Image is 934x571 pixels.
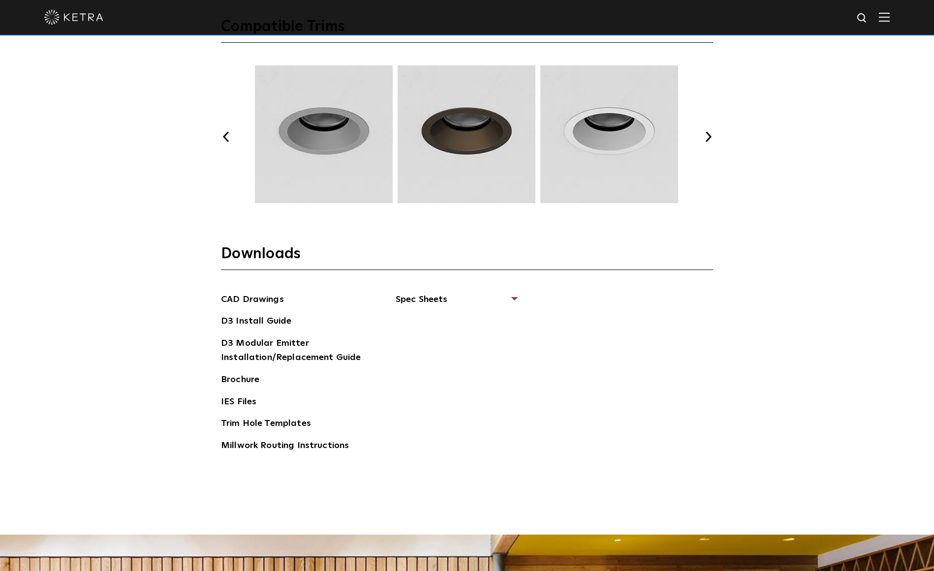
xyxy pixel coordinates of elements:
a: D3 Install Guide [221,314,291,330]
img: TRM003.webp [253,65,394,203]
a: Trim Hole Templates [221,417,311,432]
img: search icon [856,12,869,25]
img: TRM005.webp [539,65,680,203]
span: Spec Sheets [396,293,516,314]
a: D3 Modular Emitter Installation/Replacement Guide [221,336,369,366]
a: Brochure [221,373,259,389]
a: Millwork Routing Instructions [221,439,349,454]
img: ketra-logo-2019-white [44,10,103,25]
a: CAD Drawings [221,293,284,308]
button: Previous [221,132,231,142]
a: IES Files [221,395,256,411]
button: Next [703,132,713,142]
img: TRM004.webp [396,65,537,203]
h3: Downloads [221,244,713,270]
img: Hamburger%20Nav.svg [879,12,890,22]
